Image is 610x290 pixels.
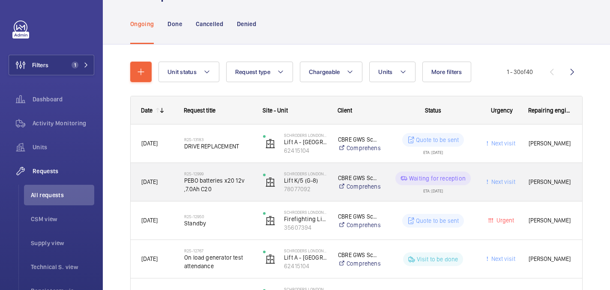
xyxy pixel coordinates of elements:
span: [PERSON_NAME] [529,254,571,264]
span: Urgent [495,217,514,224]
span: Supply view [31,239,94,247]
button: More filters [422,62,471,82]
a: Comprehensive [338,259,380,268]
button: Chargeable [300,62,363,82]
span: More filters [431,68,462,75]
span: Status [425,107,441,114]
h2: R25-13183 [184,137,252,142]
span: Unit status [167,68,197,75]
span: Request type [235,68,270,75]
a: Comprehensive [338,144,380,152]
span: Client [338,107,352,114]
div: ETA: [DATE] [423,147,443,154]
a: Comprehensive [338,221,380,229]
img: elevator.svg [265,216,275,226]
img: elevator.svg [265,177,275,187]
span: Units [378,68,392,75]
span: Standby [184,219,252,228]
span: DRIVE REPLACEMENT [184,142,252,151]
img: elevator.svg [265,254,275,264]
p: 35607394 [284,223,327,232]
p: 62415104 [284,146,327,155]
div: Date [141,107,152,114]
span: On load generator test attendance [184,253,252,270]
span: Next visit [490,255,515,262]
span: [DATE] [141,178,158,185]
div: ETA: [DATE] [423,185,443,193]
span: PEBO batteries x20 12v ,7.0Ah C20 [184,176,252,193]
span: 1 [72,62,78,68]
p: 62415104 [284,262,327,270]
span: [PERSON_NAME] [529,139,571,148]
span: Next visit [490,140,515,147]
span: [DATE] [141,140,158,147]
span: All requests [31,191,94,199]
p: Quote to be sent [416,216,459,225]
a: Comprehensive [338,182,380,191]
span: 1 - 30 40 [507,69,533,75]
p: Lift A - [GEOGRAPHIC_DATA]/PL11 (G-8) [284,253,327,262]
p: CBRE GWS Schroders ([GEOGRAPHIC_DATA]) [338,212,380,221]
span: [PERSON_NAME] [529,177,571,187]
p: Quote to be sent [416,136,459,144]
p: Cancelled [196,20,223,28]
button: Filters1 [9,55,94,75]
span: [PERSON_NAME] [529,216,571,225]
button: Unit status [158,62,219,82]
span: CSM view [31,215,94,223]
span: [DATE] [141,217,158,224]
span: Units [33,143,94,151]
span: Request title [184,107,215,114]
p: Lift K/5 (G-8) [284,176,327,185]
span: Technical S. view [31,263,94,271]
p: Lift A - [GEOGRAPHIC_DATA]/PL11 (G-8) [284,138,327,146]
span: Repairing engineer [528,107,572,114]
h2: R25-12999 [184,171,252,176]
img: elevator.svg [265,139,275,149]
p: Schroders London Wall [284,133,327,138]
p: CBRE GWS Schroders ([GEOGRAPHIC_DATA]) [338,135,380,144]
p: Waiting for reception [409,174,466,183]
span: Site - Unit [263,107,288,114]
span: [DATE] [141,255,158,262]
p: Schroders London Wall [284,171,327,176]
p: Ongoing [130,20,154,28]
span: Next visit [490,178,515,185]
button: Units [369,62,415,82]
p: CBRE GWS Schroders ([GEOGRAPHIC_DATA]) [338,174,380,182]
span: Activity Monitoring [33,119,94,127]
p: Schroders London Wall [284,248,327,253]
p: Done [167,20,182,28]
p: Schroders London Wall [284,210,327,215]
p: Visit to be done [417,255,458,263]
p: 78077092 [284,185,327,193]
span: Requests [33,167,94,175]
h2: R25-12950 [184,214,252,219]
span: Dashboard [33,95,94,104]
span: of [520,68,526,75]
p: Denied [237,20,256,28]
span: Urgency [491,107,513,114]
h2: R25-12767 [184,248,252,253]
p: CBRE GWS Schroders ([GEOGRAPHIC_DATA]) [338,251,380,259]
button: Request type [226,62,293,82]
span: Filters [32,61,48,69]
p: Firefighting Lift 1 [284,215,327,223]
span: Chargeable [309,68,340,75]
